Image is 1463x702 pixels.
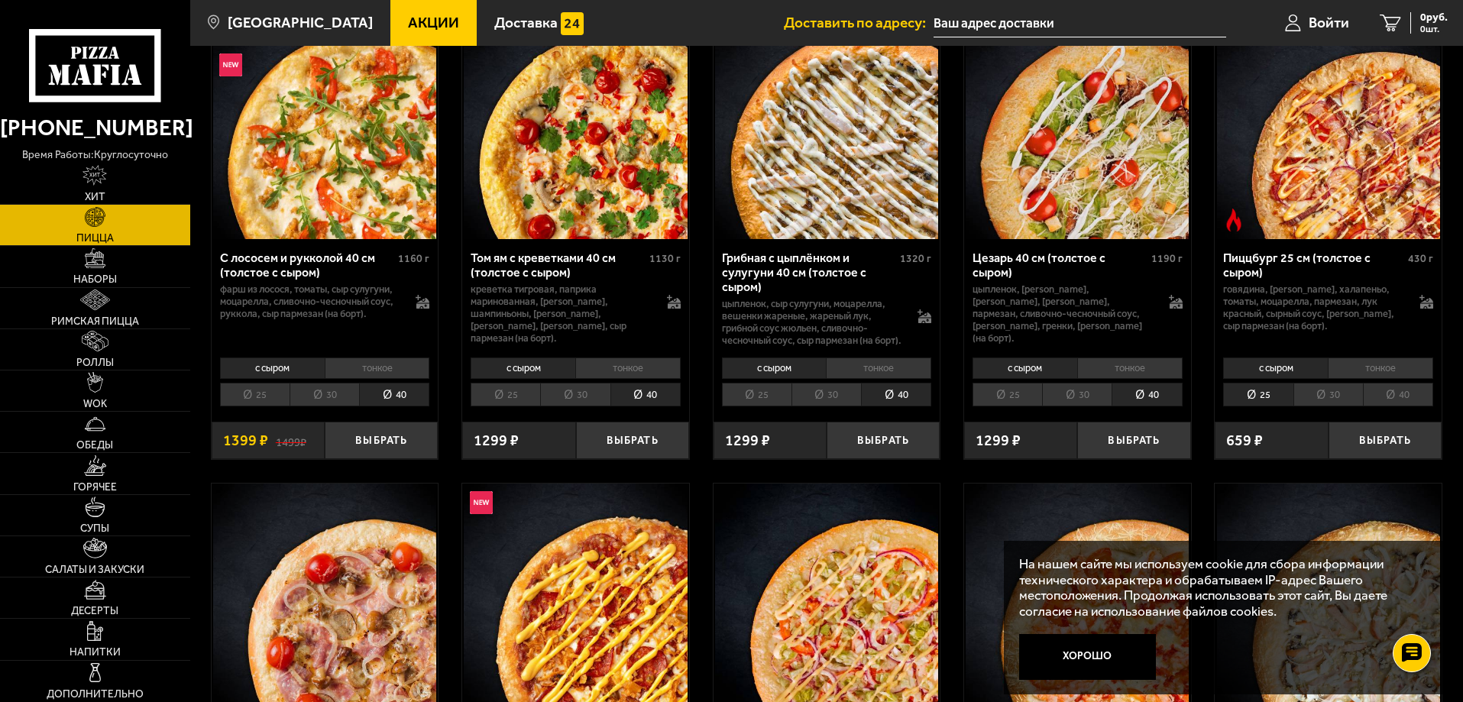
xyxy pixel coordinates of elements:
li: 40 [610,383,681,406]
span: Хит [85,192,105,202]
button: Выбрать [576,422,689,459]
li: 30 [1293,383,1363,406]
span: 1299 ₽ [976,433,1021,448]
span: 1399 ₽ [223,433,268,448]
img: Новинка [219,53,242,76]
li: с сыром [722,357,827,379]
span: WOK [83,399,107,409]
span: 1160 г [398,252,429,265]
li: 25 [220,383,290,406]
li: с сыром [973,357,1077,379]
a: Острое блюдоПиццбург 25 см (толстое с сыром) [1215,16,1442,239]
li: 40 [1112,383,1182,406]
span: Горячее [73,482,117,493]
li: тонкое [575,357,681,379]
li: 40 [861,383,931,406]
a: АкционныйНовинкаС лососем и рукколой 40 см (толстое с сыром) [212,16,439,239]
span: Напитки [70,647,121,658]
span: Акции [408,15,459,30]
span: Дополнительно [47,689,144,700]
span: Супы [80,523,109,534]
span: Наборы [73,274,117,285]
li: с сыром [471,357,575,379]
span: Римская пицца [51,316,139,327]
li: 25 [722,383,791,406]
li: 30 [1042,383,1112,406]
img: Цезарь 40 см (толстое с сыром) [966,16,1189,239]
div: С лососем и рукколой 40 см (толстое с сыром) [220,251,395,280]
input: Ваш адрес доставки [934,9,1226,37]
p: креветка тигровая, паприка маринованная, [PERSON_NAME], шампиньоны, [PERSON_NAME], [PERSON_NAME],... [471,283,652,345]
span: Войти [1309,15,1349,30]
span: Доставить по адресу: [784,15,934,30]
p: На нашем сайте мы используем cookie для сбора информации технического характера и обрабатываем IP... [1019,556,1419,620]
li: тонкое [1077,357,1183,379]
span: 0 руб. [1420,12,1448,23]
div: Том ям с креветками 40 см (толстое с сыром) [471,251,646,280]
p: цыпленок, [PERSON_NAME], [PERSON_NAME], [PERSON_NAME], пармезан, сливочно-чесночный соус, [PERSON... [973,283,1154,345]
span: 1299 ₽ [474,433,519,448]
span: [GEOGRAPHIC_DATA] [228,15,373,30]
span: 1299 ₽ [725,433,770,448]
img: 15daf4d41897b9f0e9f617042186c801.svg [561,12,584,35]
a: Грибная с цыплёнком и сулугуни 40 см (толстое с сыром) [714,16,940,239]
img: Пиццбург 25 см (толстое с сыром) [1217,16,1440,239]
span: 1320 г [900,252,931,265]
s: 1499 ₽ [276,433,306,448]
li: 25 [471,383,540,406]
img: Острое блюдо [1222,209,1245,231]
button: Выбрать [1329,422,1442,459]
button: Хорошо [1019,634,1157,680]
span: Доставка [494,15,558,30]
li: тонкое [325,357,430,379]
span: 0 шт. [1420,24,1448,34]
img: Грибная с цыплёнком и сулугуни 40 см (толстое с сыром) [715,16,938,239]
button: Выбрать [325,422,438,459]
button: Выбрать [827,422,940,459]
p: фарш из лосося, томаты, сыр сулугуни, моцарелла, сливочно-чесночный соус, руккола, сыр пармезан (... [220,283,401,320]
span: Пицца [76,233,114,244]
div: Грибная с цыплёнком и сулугуни 40 см (толстое с сыром) [722,251,897,294]
a: Цезарь 40 см (толстое с сыром) [964,16,1191,239]
img: Новинка [470,491,493,514]
li: 30 [540,383,610,406]
span: 659 ₽ [1226,433,1263,448]
li: 25 [973,383,1042,406]
li: с сыром [220,357,325,379]
li: тонкое [1328,357,1433,379]
a: НовинкаТом ям с креветками 40 см (толстое с сыром) [462,16,689,239]
li: 40 [1363,383,1433,406]
img: Том ям с креветками 40 см (толстое с сыром) [464,16,687,239]
img: С лососем и рукколой 40 см (толстое с сыром) [213,16,436,239]
li: 25 [1223,383,1293,406]
button: Выбрать [1077,422,1190,459]
li: тонкое [826,357,931,379]
li: 30 [791,383,861,406]
div: Пиццбург 25 см (толстое с сыром) [1223,251,1404,280]
p: цыпленок, сыр сулугуни, моцарелла, вешенки жареные, жареный лук, грибной соус Жюльен, сливочно-че... [722,298,903,347]
span: 430 г [1408,252,1433,265]
span: Салаты и закуски [45,565,144,575]
div: Цезарь 40 см (толстое с сыром) [973,251,1147,280]
span: Десерты [71,606,118,616]
li: с сыром [1223,357,1328,379]
span: 1130 г [649,252,681,265]
span: 1190 г [1151,252,1183,265]
span: Роллы [76,357,114,368]
span: Обеды [76,440,113,451]
li: 30 [290,383,359,406]
li: 40 [359,383,429,406]
p: говядина, [PERSON_NAME], халапеньо, томаты, моцарелла, пармезан, лук красный, сырный соус, [PERSO... [1223,283,1404,332]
